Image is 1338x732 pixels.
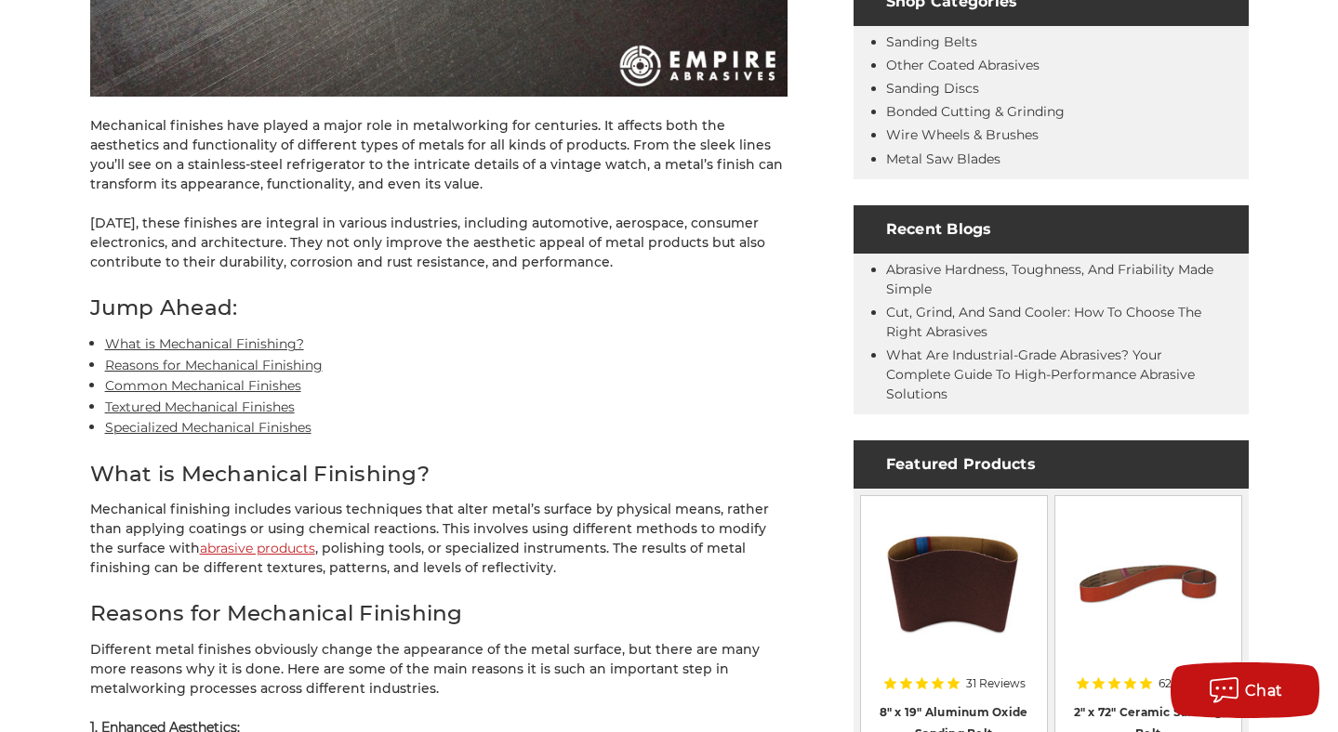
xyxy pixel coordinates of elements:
h2: What is Mechanical Finishing? [90,458,788,490]
a: What is Mechanical Finishing? [105,335,304,352]
img: 2" x 72" Ceramic Pipe Sanding Belt [1074,509,1223,658]
p: Mechanical finishes have played a major role in metalworking for centuries. It affects both the a... [90,116,788,194]
a: Common Mechanical Finishes [105,377,301,394]
a: Textured Mechanical Finishes [105,399,295,415]
img: aluminum oxide 8x19 sanding belt [880,509,1028,658]
a: Wire Wheels & Brushes [886,126,1039,143]
h2: Jump Ahead: [90,292,788,324]
h4: Featured Products [854,440,1249,489]
a: Cut, Grind, and Sand Cooler: How to Choose the Right Abrasives [886,304,1201,340]
span: 62 Reviews [1159,678,1221,689]
a: 2" x 72" Ceramic Pipe Sanding Belt [1068,509,1228,669]
a: Sanding Discs [886,80,979,97]
a: aluminum oxide 8x19 sanding belt [874,509,1034,669]
a: Abrasive Hardness, Toughness, and Friability Made Simple [886,261,1213,297]
button: Chat [1171,662,1319,718]
h4: Recent Blogs [854,205,1249,254]
a: Reasons for Mechanical Finishing [105,357,323,373]
a: Specialized Mechanical Finishes [105,419,311,436]
a: Bonded Cutting & Grinding [886,103,1065,120]
span: Chat [1245,682,1283,699]
a: Other Coated Abrasives [886,57,1040,73]
span: 31 Reviews [966,678,1026,689]
p: Mechanical finishing includes various techniques that alter metal’s surface by physical means, ra... [90,500,788,578]
a: Sanding Belts [886,33,977,50]
p: [DATE], these finishes are integral in various industries, including automotive, aerospace, consu... [90,214,788,272]
h2: Reasons for Mechanical Finishing [90,597,788,630]
a: What Are Industrial-Grade Abrasives? Your Complete Guide to High-Performance Abrasive Solutions [886,346,1195,402]
a: abrasive products [200,540,315,556]
a: Metal Saw Blades [886,150,1000,167]
p: Different metal finishes obviously change the appearance of the metal surface, but there are many... [90,640,788,699]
